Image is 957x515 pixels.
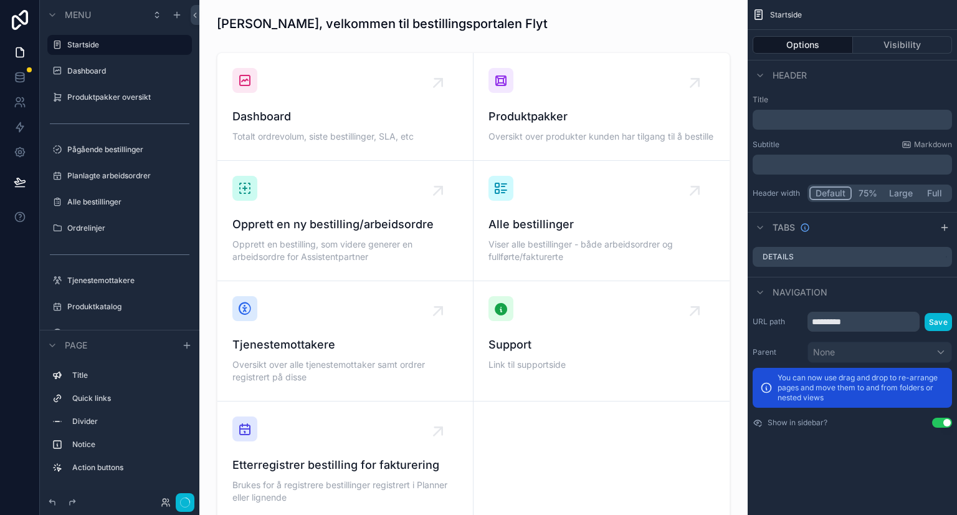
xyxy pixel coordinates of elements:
button: Options [753,36,853,54]
div: scrollable content [753,155,952,175]
label: Parent [753,347,802,357]
button: Save [925,313,952,331]
span: Menu [65,9,91,21]
p: You can now use drag and drop to re-arrange pages and move them to and from folders or nested views [778,373,945,403]
label: Tilgangsbrukere [67,328,189,338]
label: Divider [72,416,187,426]
button: 75% [852,186,883,200]
div: scrollable content [753,110,952,130]
label: Alle bestillinger [67,197,189,207]
label: Subtitle [753,140,779,150]
label: Ordrelinjer [67,223,189,233]
label: Startside [67,40,184,50]
label: Details [763,252,794,262]
label: Produktpakker oversikt [67,92,189,102]
label: Tjenestemottakere [67,276,189,286]
button: Visibility [853,36,953,54]
span: Markdown [914,140,952,150]
label: Action buttons [72,463,187,473]
a: Markdown [902,140,952,150]
div: scrollable content [40,360,199,490]
label: Title [753,95,952,105]
label: Notice [72,440,187,450]
label: URL path [753,317,802,327]
label: Pågående bestillinger [67,145,189,155]
label: Title [72,370,187,380]
span: Header [773,69,807,82]
label: Show in sidebar? [768,418,827,428]
label: Header width [753,188,802,198]
label: Produktkatalog [67,302,189,312]
button: Full [918,186,950,200]
button: Default [809,186,852,200]
label: Quick links [72,393,187,403]
span: Navigation [773,286,827,299]
label: Planlagte arbeidsordrer [67,171,189,181]
button: None [807,342,952,363]
span: None [813,346,835,359]
label: Dashboard [67,66,189,76]
span: Tabs [773,221,795,234]
span: Startside [770,10,802,20]
button: Large [883,186,918,200]
span: Page [65,339,87,352]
